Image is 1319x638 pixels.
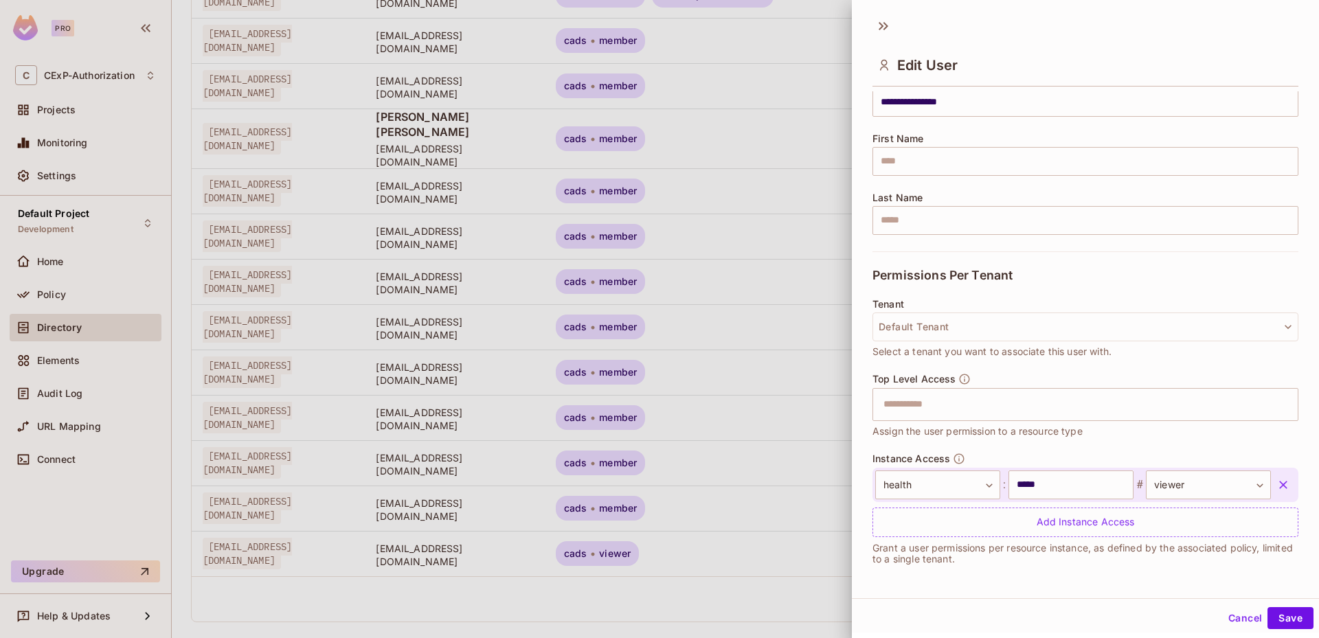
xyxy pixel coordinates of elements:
span: Instance Access [872,453,950,464]
span: First Name [872,133,924,144]
span: Edit User [897,57,958,73]
p: Grant a user permissions per resource instance, as defined by the associated policy, limited to a... [872,543,1298,565]
span: Permissions Per Tenant [872,269,1013,282]
button: Save [1267,607,1314,629]
span: # [1134,477,1146,493]
div: Add Instance Access [872,508,1298,537]
div: health [875,470,1000,499]
span: : [1000,477,1008,493]
span: Last Name [872,192,923,203]
button: Default Tenant [872,312,1298,341]
span: Tenant [872,299,904,310]
button: Cancel [1223,607,1267,629]
span: Top Level Access [872,374,956,385]
span: Assign the user permission to a resource type [872,424,1083,439]
div: viewer [1146,470,1271,499]
button: Open [1291,402,1294,405]
span: Select a tenant you want to associate this user with. [872,344,1112,359]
